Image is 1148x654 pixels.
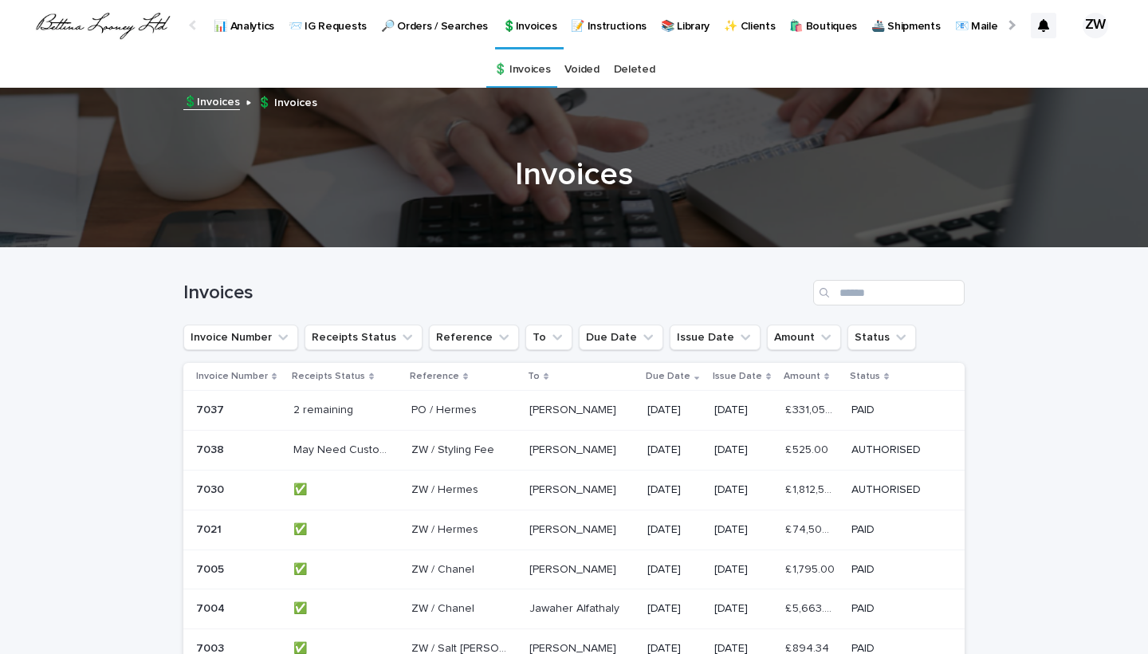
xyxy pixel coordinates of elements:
p: 💲 Invoices [258,93,317,110]
tr: 70387038 May Need Custom LI ReceiptMay Need Custom LI Receipt ZW / Styling FeeZW / Styling Fee [P... [183,431,965,471]
p: PO / Hermes [411,400,480,417]
p: 7030 [196,480,227,497]
p: Amount [784,368,820,385]
tr: 70057005 ✅✅ ZW / ChanelZW / Chanel [PERSON_NAME][PERSON_NAME] [DATE][DATE]£ 1,795.00£ 1,795.00 PAID [183,550,965,589]
button: Receipts Status [305,325,423,350]
a: 💲 Invoices [493,51,551,89]
tr: 70047004 ✅✅ ZW / ChanelZW / Chanel Jawaher AlfathalyJawaher Alfathaly [DATE][DATE]£ 5,663.00£ 5,6... [183,589,965,629]
p: AUTHORISED [851,483,925,497]
p: 7037 [196,400,227,417]
a: Deleted [614,51,655,89]
p: 7038 [196,440,227,457]
p: ZW / Chanel [411,560,478,577]
p: 7004 [196,599,228,616]
p: [DATE] [714,404,773,417]
p: [DATE] [714,602,773,616]
p: £ 525.00 [785,440,832,457]
h1: Invoices [183,156,965,194]
p: [DATE] [647,483,701,497]
p: £ 74,500.00 [785,520,839,537]
button: Due Date [579,325,663,350]
p: PAID [851,523,925,537]
p: 2 remaining [293,400,356,417]
tr: 70307030 ✅✅ ZW / HermesZW / Hermes [PERSON_NAME][PERSON_NAME] [DATE][DATE]£ 1,812,500.00£ 1,812,5... [183,470,965,510]
button: Invoice Number [183,325,298,350]
p: Receipts Status [292,368,365,385]
p: [PERSON_NAME] [529,520,619,537]
p: £ 5,663.00 [785,599,839,616]
p: [PERSON_NAME] [529,480,619,497]
p: PAID [851,602,925,616]
h1: Invoices [183,282,807,305]
p: [PERSON_NAME] [529,560,619,577]
p: [PERSON_NAME] [529,440,619,457]
p: [DATE] [647,523,701,537]
p: Reference [410,368,459,385]
button: Amount [767,325,841,350]
p: Jawaher Alfathaly [529,599,623,616]
p: [DATE] [647,443,701,457]
p: ✅ [293,480,310,497]
p: 7021 [196,520,225,537]
img: QrlGXtfQB20I3e430a3E [32,10,173,41]
p: [DATE] [714,523,773,537]
p: £ 1,795.00 [785,560,838,577]
button: Issue Date [670,325,761,350]
p: AUTHORISED [851,443,925,457]
tr: 70217021 ✅✅ ZW / HermesZW / Hermes [PERSON_NAME][PERSON_NAME] [DATE][DATE]£ 74,500.00£ 74,500.00 ... [183,510,965,550]
p: PAID [851,404,925,417]
p: 7005 [196,560,227,577]
p: Issue Date [713,368,762,385]
p: [DATE] [714,563,773,577]
input: Search [813,280,965,305]
p: ✅ [293,520,310,537]
p: ✅ [293,599,310,616]
a: 💲Invoices [183,92,240,110]
button: To [525,325,572,350]
p: [DATE] [714,443,773,457]
p: To [528,368,540,385]
p: May Need Custom LI Receipt [293,440,396,457]
tr: 70377037 2 remaining2 remaining PO / HermesPO / Hermes [PERSON_NAME][PERSON_NAME] [DATE][DATE]£ 3... [183,391,965,431]
div: ZW [1083,13,1108,38]
p: ZW / Styling Fee [411,440,497,457]
p: Status [850,368,880,385]
p: [DATE] [714,483,773,497]
p: Due Date [646,368,690,385]
a: Voided [564,51,599,89]
p: PAID [851,563,925,577]
p: £ 1,812,500.00 [785,480,839,497]
p: ✅ [293,560,310,577]
p: [PERSON_NAME] [529,400,619,417]
button: Status [847,325,916,350]
p: £ 331,052.50 [785,400,839,417]
p: [DATE] [647,404,701,417]
p: ZW / Hermes [411,480,482,497]
p: ZW / Hermes [411,520,482,537]
p: Invoice Number [196,368,268,385]
button: Reference [429,325,519,350]
p: ZW / Chanel [411,599,478,616]
p: [DATE] [647,602,701,616]
p: [DATE] [647,563,701,577]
